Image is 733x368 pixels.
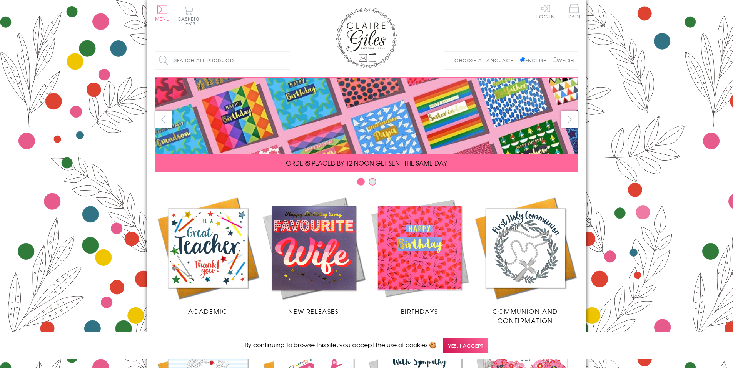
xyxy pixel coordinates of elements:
[286,158,447,167] span: ORDERS PLACED BY 12 NOON GET SENT THE SAME DAY
[155,111,172,128] button: prev
[336,8,397,68] img: Claire Giles Greetings Cards
[155,15,170,22] span: Menu
[369,178,376,186] button: Carousel Page 2
[443,338,488,353] span: Yes, I accept
[561,111,578,128] button: next
[155,5,170,21] button: Menu
[553,57,574,64] label: Welsh
[357,178,365,186] button: Carousel Page 1 (Current Slide)
[536,4,555,19] a: Log In
[473,195,578,325] a: Communion and Confirmation
[401,307,438,316] span: Birthdays
[566,4,582,19] span: Trade
[282,52,290,69] input: Search
[566,4,582,20] a: Trade
[261,195,367,316] a: New Releases
[188,307,228,316] span: Academic
[520,57,551,64] label: English
[367,195,473,316] a: Birthdays
[155,195,261,316] a: Academic
[520,57,525,62] input: English
[493,307,558,325] span: Communion and Confirmation
[288,307,339,316] span: New Releases
[155,52,290,69] input: Search all products
[182,15,199,27] span: 0 items
[178,6,199,26] button: Basket0 items
[553,57,558,62] input: Welsh
[155,177,578,189] div: Carousel Pagination
[454,57,519,64] p: Choose a language:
